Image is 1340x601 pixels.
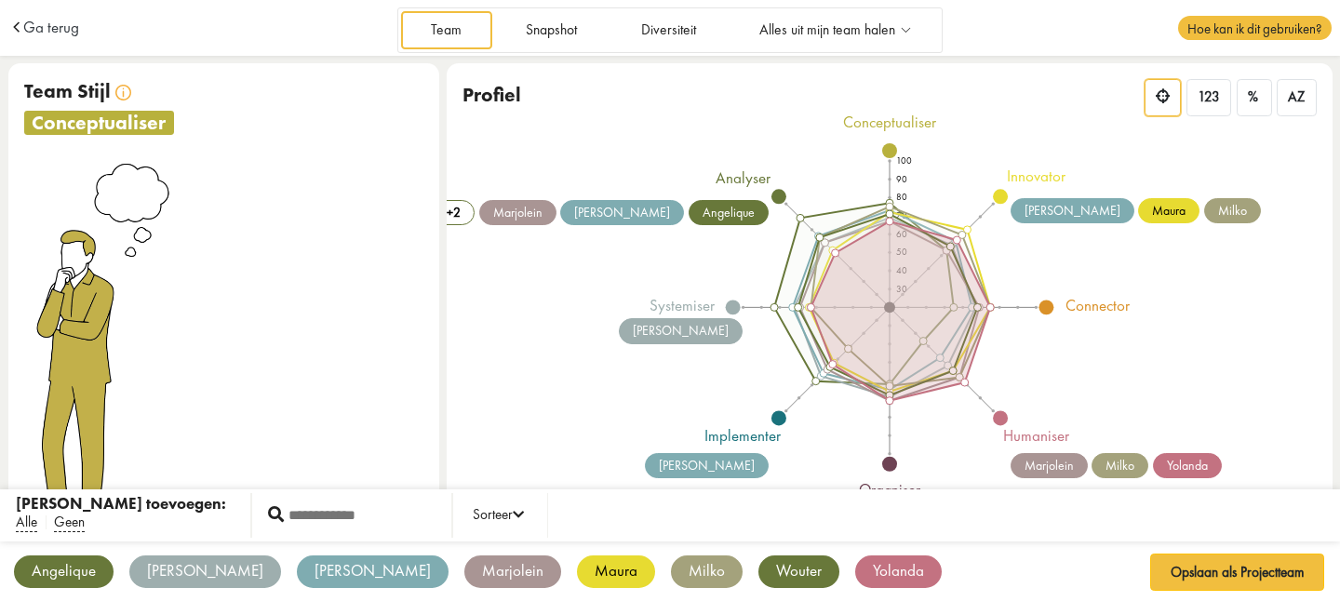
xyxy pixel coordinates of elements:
span: Alles uit mijn team halen [759,22,895,38]
tspan: humaniser [1003,425,1070,446]
tspan: implementer [704,425,782,446]
text: 90 [896,172,907,184]
text: 80 [896,191,907,203]
div: Milko [671,555,743,588]
div: [PERSON_NAME] [1011,198,1134,223]
text: 100 [896,154,912,167]
div: Marjolein [1011,453,1088,478]
span: +2 [447,204,461,220]
text: 70 [896,209,907,221]
tspan: organiser [858,478,921,499]
img: conceptualiser.png [24,158,175,530]
tspan: systemiser [649,295,715,315]
a: Diversiteit [610,11,726,49]
img: info.svg [115,85,131,100]
span: AZ [1288,88,1305,106]
span: Alle [16,513,37,532]
tspan: analyser [715,167,770,187]
div: Marjolein [479,200,556,225]
div: Angelique [689,200,769,225]
button: Opslaan als Projectteam [1150,554,1325,591]
a: Ga terug [23,20,79,35]
div: Yolanda [855,555,942,588]
span: 123 [1198,88,1220,106]
div: Maura [1138,198,1199,223]
div: Yolanda [1153,453,1222,478]
div: Marjolein [464,555,561,588]
div: Milko [1204,198,1261,223]
span: Geen [54,513,85,532]
div: [PERSON_NAME] toevoegen: [16,493,226,515]
div: Maura [577,555,655,588]
a: Team [401,11,492,49]
div: [PERSON_NAME] [619,318,743,343]
div: [PERSON_NAME] [645,453,769,478]
div: [PERSON_NAME] [560,200,684,225]
a: Alles uit mijn team halen [730,11,940,49]
span: Hoe kan ik dit gebruiken? [1178,16,1331,40]
span: conceptualiser [24,111,174,135]
span: Profiel [462,82,521,107]
div: Angelique [14,555,114,588]
span: Team Stijl [24,78,111,103]
div: Milko [1092,453,1148,478]
a: Snapshot [495,11,607,49]
span: % [1248,88,1258,106]
div: Wouter [758,555,839,588]
div: [PERSON_NAME] [129,555,281,588]
tspan: innovator [1007,165,1066,185]
div: Sorteer [473,504,524,527]
div: [PERSON_NAME] [297,555,449,588]
tspan: connector [1065,295,1131,315]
